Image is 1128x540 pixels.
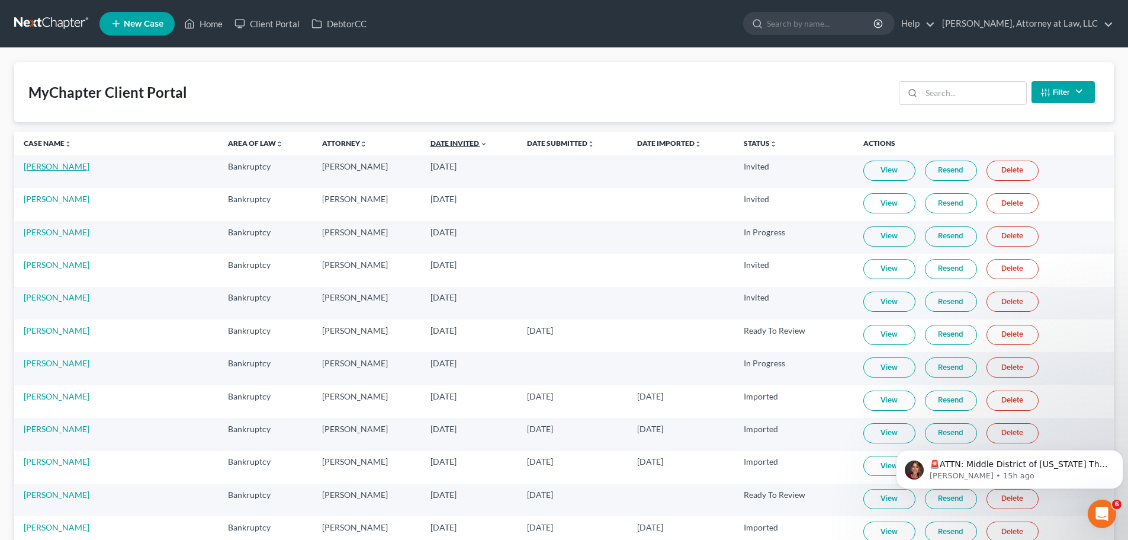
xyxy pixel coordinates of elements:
[218,221,313,254] td: Bankruptcy
[527,325,553,335] span: [DATE]
[276,140,283,148] i: unfold_more
[986,423,1039,443] a: Delete
[734,451,854,484] td: Imported
[24,325,89,335] a: [PERSON_NAME]
[313,385,421,418] td: [PERSON_NAME]
[734,155,854,188] td: Invited
[430,522,457,532] span: [DATE]
[430,260,457,270] span: [DATE]
[527,139,594,148] a: Date Submittedunfold_more
[218,287,313,319] td: Bankruptcy
[178,13,229,34] a: Home
[527,391,553,401] span: [DATE]
[734,484,854,516] td: Ready To Review
[24,227,89,237] a: [PERSON_NAME]
[430,139,487,148] a: Date Invited expand_more
[527,490,553,500] span: [DATE]
[124,20,163,28] span: New Case
[430,358,457,368] span: [DATE]
[527,456,553,466] span: [DATE]
[767,12,875,34] input: Search by name...
[863,161,915,181] a: View
[430,227,457,237] span: [DATE]
[986,325,1039,345] a: Delete
[218,254,313,286] td: Bankruptcy
[925,325,977,345] a: Resend
[360,140,367,148] i: unfold_more
[734,188,854,221] td: Invited
[24,161,89,171] a: [PERSON_NAME]
[65,140,72,148] i: unfold_more
[734,319,854,352] td: Ready To Review
[863,357,915,378] a: View
[228,139,283,148] a: Area of Lawunfold_more
[863,489,915,509] a: View
[28,83,187,102] div: MyChapter Client Portal
[925,357,977,378] a: Resend
[306,13,372,34] a: DebtorCC
[1088,500,1116,528] iframe: Intercom live chat
[986,292,1039,312] a: Delete
[322,139,367,148] a: Attorneyunfold_more
[734,385,854,418] td: Imported
[863,456,915,476] a: View
[430,391,457,401] span: [DATE]
[313,319,421,352] td: [PERSON_NAME]
[854,132,1114,155] th: Actions
[218,484,313,516] td: Bankruptcy
[313,155,421,188] td: [PERSON_NAME]
[770,140,777,148] i: unfold_more
[863,259,915,279] a: View
[925,193,977,213] a: Resend
[936,13,1113,34] a: [PERSON_NAME], Attorney at Law, LLC
[527,424,553,434] span: [DATE]
[986,161,1039,181] a: Delete
[313,221,421,254] td: [PERSON_NAME]
[863,226,915,247] a: View
[637,391,663,401] span: [DATE]
[218,385,313,418] td: Bankruptcy
[218,418,313,450] td: Bankruptcy
[218,352,313,385] td: Bankruptcy
[695,140,702,148] i: unfold_more
[895,13,935,34] a: Help
[925,259,977,279] a: Resend
[430,456,457,466] span: [DATE]
[863,292,915,312] a: View
[637,522,663,532] span: [DATE]
[744,139,777,148] a: Statusunfold_more
[24,260,89,270] a: [PERSON_NAME]
[527,522,553,532] span: [DATE]
[986,193,1039,213] a: Delete
[925,423,977,443] a: Resend
[587,140,594,148] i: unfold_more
[986,357,1039,378] a: Delete
[313,484,421,516] td: [PERSON_NAME]
[891,425,1128,508] iframe: Intercom notifications message
[313,188,421,221] td: [PERSON_NAME]
[734,418,854,450] td: Imported
[313,418,421,450] td: [PERSON_NAME]
[637,424,663,434] span: [DATE]
[863,193,915,213] a: View
[218,319,313,352] td: Bankruptcy
[313,254,421,286] td: [PERSON_NAME]
[637,139,702,148] a: Date Importedunfold_more
[24,522,89,532] a: [PERSON_NAME]
[24,391,89,401] a: [PERSON_NAME]
[218,451,313,484] td: Bankruptcy
[229,13,306,34] a: Client Portal
[24,194,89,204] a: [PERSON_NAME]
[430,424,457,434] span: [DATE]
[24,490,89,500] a: [PERSON_NAME]
[24,292,89,302] a: [PERSON_NAME]
[24,139,72,148] a: Case Nameunfold_more
[734,254,854,286] td: Invited
[430,161,457,171] span: [DATE]
[734,352,854,385] td: In Progress
[1112,500,1121,509] span: 6
[925,292,977,312] a: Resend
